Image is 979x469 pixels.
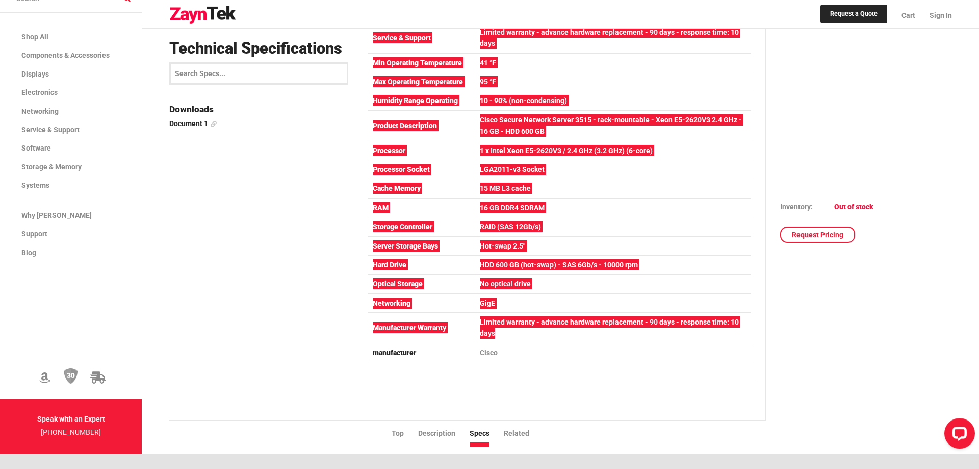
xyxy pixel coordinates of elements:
td: LGA2011-v3 Socket [475,160,752,179]
h3: Technical Specifications [169,39,355,58]
td: Max Operating Temperature [368,72,475,91]
td: HDD 600 GB (hot-swap) - SAS 6Gb/s - 10000 rpm [475,255,752,274]
td: Cisco Secure Network Server 3515 - rack-mountable - Xeon E5-2620V3 2.4 GHz - 16 GB - HDD 600 GB [475,110,752,141]
a: Document 1 [169,118,355,129]
a: Sign In [922,3,952,28]
span: Why [PERSON_NAME] [21,211,92,219]
td: 15 MB L3 cache [475,179,752,198]
img: 30 Day Return Policy [64,367,78,385]
td: Optical Storage [368,275,475,293]
td: No optical drive [475,275,752,293]
span: Components & Accessories [21,51,110,59]
input: Search Specs... [169,62,348,85]
h4: Downloads [169,103,355,116]
span: Service & Support [21,126,80,134]
td: Product Description [368,110,475,141]
li: Top [392,428,418,439]
span: Cart [901,11,915,19]
span: Displays [21,69,49,78]
td: Processor [368,141,475,160]
td: Hot-swap 2.5" [475,236,752,255]
td: Inventory [780,201,834,212]
td: Manufacturer Warranty [368,313,475,343]
span: Software [21,144,51,152]
li: Related [504,428,544,439]
td: Service & Support [368,22,475,53]
span: Shop All [21,33,48,41]
a: Request a Quote [820,5,887,24]
td: Hard Drive [368,255,475,274]
li: Description [418,428,470,439]
span: Electronics [21,88,58,96]
td: Networking [368,293,475,312]
li: Specs [470,428,504,439]
img: logo [169,6,237,24]
td: 1 x Intel Xeon E5-2620V3 / 2.4 GHz (3.2 GHz) (6-core) [475,141,752,160]
span: Networking [21,107,59,115]
td: Min Operating Temperature [368,53,475,72]
td: GigE [475,293,752,312]
a: Request Pricing [780,227,855,243]
iframe: LiveChat chat widget [936,414,979,457]
td: Processor Socket [368,160,475,179]
td: RAM [368,198,475,217]
a: Cart [894,3,922,28]
td: Server Storage Bays [368,236,475,255]
td: Cisco [475,343,752,362]
td: 41 °F [475,53,752,72]
td: manufacturer [368,343,475,362]
td: 10 - 90% (non-condensing) [475,91,752,110]
span: Systems [21,181,49,189]
td: Limited warranty - advance hardware replacement - 90 days - response time: 10 days [475,22,752,53]
span: Out of stock [834,203,873,211]
span: Storage & Memory [21,162,82,170]
td: 95 °F [475,72,752,91]
a: [PHONE_NUMBER] [41,428,101,436]
span: Blog [21,248,36,256]
td: Limited warranty - advance hardware replacement - 90 days - response time: 10 days [475,313,752,343]
strong: Speak with an Expert [37,415,105,423]
td: RAID (SAS 12Gb/s) [475,217,752,236]
td: 16 GB DDR4 SDRAM [475,198,752,217]
td: Cache Memory [368,179,475,198]
td: Storage Controller [368,217,475,236]
td: Humidity Range Operating [368,91,475,110]
span: Support [21,230,47,238]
